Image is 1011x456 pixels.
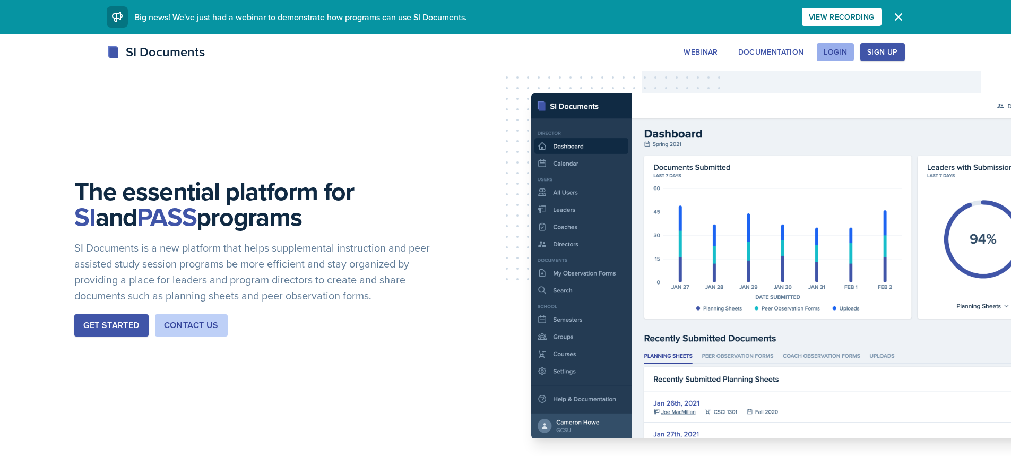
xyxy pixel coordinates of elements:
[802,8,882,26] button: View Recording
[155,314,228,337] button: Contact Us
[731,43,811,61] button: Documentation
[74,314,148,337] button: Get Started
[867,48,897,56] div: Sign Up
[134,11,467,23] span: Big news! We've just had a webinar to demonstrate how programs can use SI Documents.
[83,319,139,332] div: Get Started
[809,13,875,21] div: View Recording
[684,48,718,56] div: Webinar
[107,42,205,62] div: SI Documents
[738,48,804,56] div: Documentation
[824,48,847,56] div: Login
[860,43,904,61] button: Sign Up
[677,43,724,61] button: Webinar
[817,43,854,61] button: Login
[164,319,219,332] div: Contact Us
